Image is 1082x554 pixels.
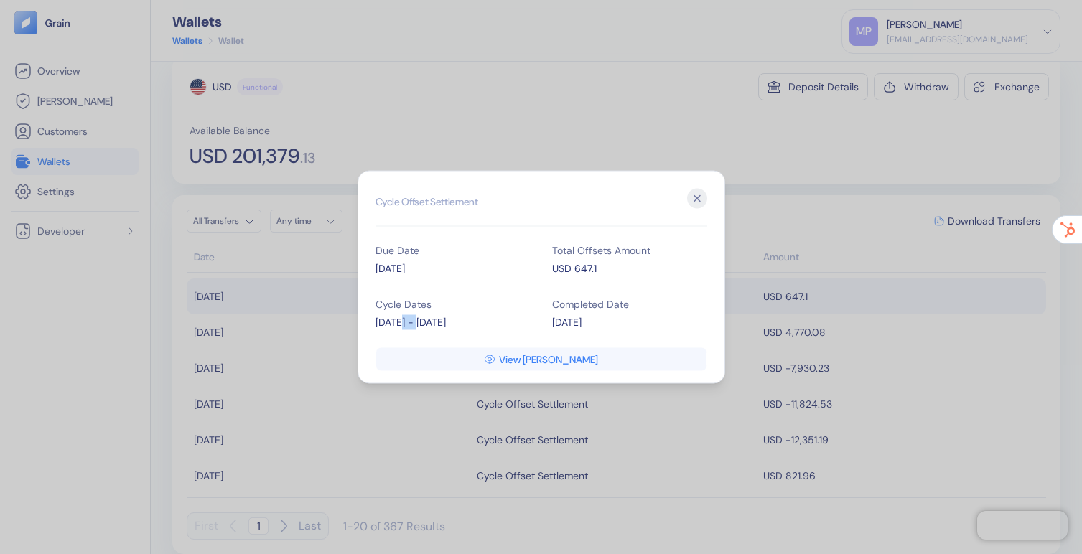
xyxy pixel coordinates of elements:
div: Due Date [376,245,531,255]
span: View [PERSON_NAME] [499,355,598,365]
div: Cycle Dates [376,299,531,309]
div: USD 647.1 [552,261,707,276]
div: [DATE] [376,261,531,276]
div: Completed Date [552,299,707,309]
div: Total Offsets Amount [552,245,707,255]
button: View [PERSON_NAME] [376,348,706,371]
div: [DATE] - [DATE] [376,315,531,330]
h2: Cycle Offset Settlement [376,189,707,227]
div: [DATE] [552,315,707,330]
